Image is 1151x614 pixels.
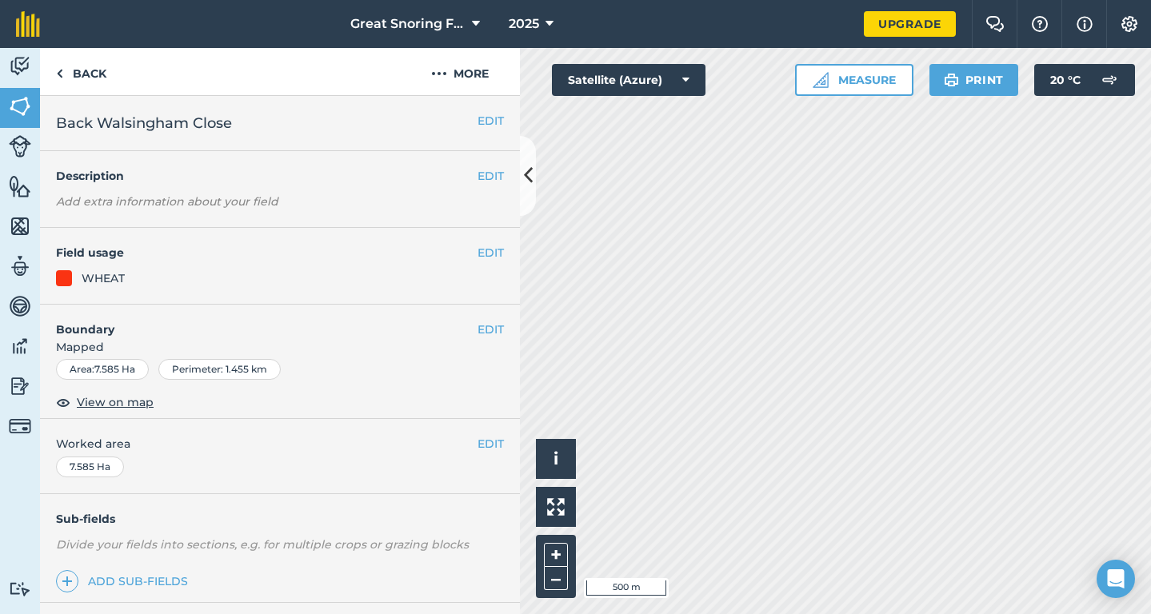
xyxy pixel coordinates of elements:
[56,194,278,209] em: Add extra information about your field
[40,48,122,95] a: Back
[478,167,504,185] button: EDIT
[554,449,558,468] span: i
[56,359,149,380] div: Area : 7.585 Ha
[944,70,959,90] img: svg+xml;base64,PHN2ZyB4bWxucz0iaHR0cDovL3d3dy53My5vcmcvMjAwMC9zdmciIHdpZHRoPSIxOSIgaGVpZ2h0PSIyNC...
[509,14,539,34] span: 2025
[813,72,829,88] img: Ruler icon
[9,174,31,198] img: svg+xml;base64,PHN2ZyB4bWxucz0iaHR0cDovL3d3dy53My5vcmcvMjAwMC9zdmciIHdpZHRoPSI1NiIgaGVpZ2h0PSI2MC...
[929,64,1019,96] button: Print
[40,510,520,528] h4: Sub-fields
[9,374,31,398] img: svg+xml;base64,PD94bWwgdmVyc2lvbj0iMS4wIiBlbmNvZGluZz0idXRmLTgiPz4KPCEtLSBHZW5lcmF0b3I6IEFkb2JlIE...
[985,16,1005,32] img: Two speech bubbles overlapping with the left bubble in the forefront
[158,359,281,380] div: Perimeter : 1.455 km
[56,537,469,552] em: Divide your fields into sections, e.g. for multiple crops or grazing blocks
[350,14,466,34] span: Great Snoring Farm
[82,269,125,287] div: WHEAT
[544,543,568,567] button: +
[9,415,31,437] img: svg+xml;base64,PD94bWwgdmVyc2lvbj0iMS4wIiBlbmNvZGluZz0idXRmLTgiPz4KPCEtLSBHZW5lcmF0b3I6IEFkb2JlIE...
[536,439,576,479] button: i
[478,435,504,453] button: EDIT
[864,11,956,37] a: Upgrade
[9,294,31,318] img: svg+xml;base64,PD94bWwgdmVyc2lvbj0iMS4wIiBlbmNvZGluZz0idXRmLTgiPz4KPCEtLSBHZW5lcmF0b3I6IEFkb2JlIE...
[9,214,31,238] img: svg+xml;base64,PHN2ZyB4bWxucz0iaHR0cDovL3d3dy53My5vcmcvMjAwMC9zdmciIHdpZHRoPSI1NiIgaGVpZ2h0PSI2MC...
[56,112,232,134] span: Back Walsingham Close
[1120,16,1139,32] img: A cog icon
[56,64,63,83] img: svg+xml;base64,PHN2ZyB4bWxucz0iaHR0cDovL3d3dy53My5vcmcvMjAwMC9zdmciIHdpZHRoPSI5IiBoZWlnaHQ9IjI0Ii...
[56,435,504,453] span: Worked area
[40,305,478,338] h4: Boundary
[544,567,568,590] button: –
[478,244,504,261] button: EDIT
[795,64,913,96] button: Measure
[478,321,504,338] button: EDIT
[16,11,40,37] img: fieldmargin Logo
[1030,16,1049,32] img: A question mark icon
[1050,64,1081,96] span: 20 ° C
[1077,14,1093,34] img: svg+xml;base64,PHN2ZyB4bWxucz0iaHR0cDovL3d3dy53My5vcmcvMjAwMC9zdmciIHdpZHRoPSIxNyIgaGVpZ2h0PSIxNy...
[1093,64,1125,96] img: svg+xml;base64,PD94bWwgdmVyc2lvbj0iMS4wIiBlbmNvZGluZz0idXRmLTgiPz4KPCEtLSBHZW5lcmF0b3I6IEFkb2JlIE...
[431,64,447,83] img: svg+xml;base64,PHN2ZyB4bWxucz0iaHR0cDovL3d3dy53My5vcmcvMjAwMC9zdmciIHdpZHRoPSIyMCIgaGVpZ2h0PSIyNC...
[62,572,73,591] img: svg+xml;base64,PHN2ZyB4bWxucz0iaHR0cDovL3d3dy53My5vcmcvMjAwMC9zdmciIHdpZHRoPSIxNCIgaGVpZ2h0PSIyNC...
[478,112,504,130] button: EDIT
[9,581,31,596] img: svg+xml;base64,PD94bWwgdmVyc2lvbj0iMS4wIiBlbmNvZGluZz0idXRmLTgiPz4KPCEtLSBHZW5lcmF0b3I6IEFkb2JlIE...
[1034,64,1135,96] button: 20 °C
[9,334,31,358] img: svg+xml;base64,PD94bWwgdmVyc2lvbj0iMS4wIiBlbmNvZGluZz0idXRmLTgiPz4KPCEtLSBHZW5lcmF0b3I6IEFkb2JlIE...
[56,457,124,477] div: 7.585 Ha
[547,498,565,516] img: Four arrows, one pointing top left, one top right, one bottom right and the last bottom left
[56,570,194,592] a: Add sub-fields
[400,48,520,95] button: More
[9,54,31,78] img: svg+xml;base64,PD94bWwgdmVyc2lvbj0iMS4wIiBlbmNvZGluZz0idXRmLTgiPz4KPCEtLSBHZW5lcmF0b3I6IEFkb2JlIE...
[1097,560,1135,598] div: Open Intercom Messenger
[9,254,31,278] img: svg+xml;base64,PD94bWwgdmVyc2lvbj0iMS4wIiBlbmNvZGluZz0idXRmLTgiPz4KPCEtLSBHZW5lcmF0b3I6IEFkb2JlIE...
[56,167,504,185] h4: Description
[552,64,705,96] button: Satellite (Azure)
[56,244,478,261] h4: Field usage
[56,393,154,412] button: View on map
[9,94,31,118] img: svg+xml;base64,PHN2ZyB4bWxucz0iaHR0cDovL3d3dy53My5vcmcvMjAwMC9zdmciIHdpZHRoPSI1NiIgaGVpZ2h0PSI2MC...
[40,338,520,356] span: Mapped
[56,393,70,412] img: svg+xml;base64,PHN2ZyB4bWxucz0iaHR0cDovL3d3dy53My5vcmcvMjAwMC9zdmciIHdpZHRoPSIxOCIgaGVpZ2h0PSIyNC...
[77,393,154,411] span: View on map
[9,135,31,157] img: svg+xml;base64,PD94bWwgdmVyc2lvbj0iMS4wIiBlbmNvZGluZz0idXRmLTgiPz4KPCEtLSBHZW5lcmF0b3I6IEFkb2JlIE...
